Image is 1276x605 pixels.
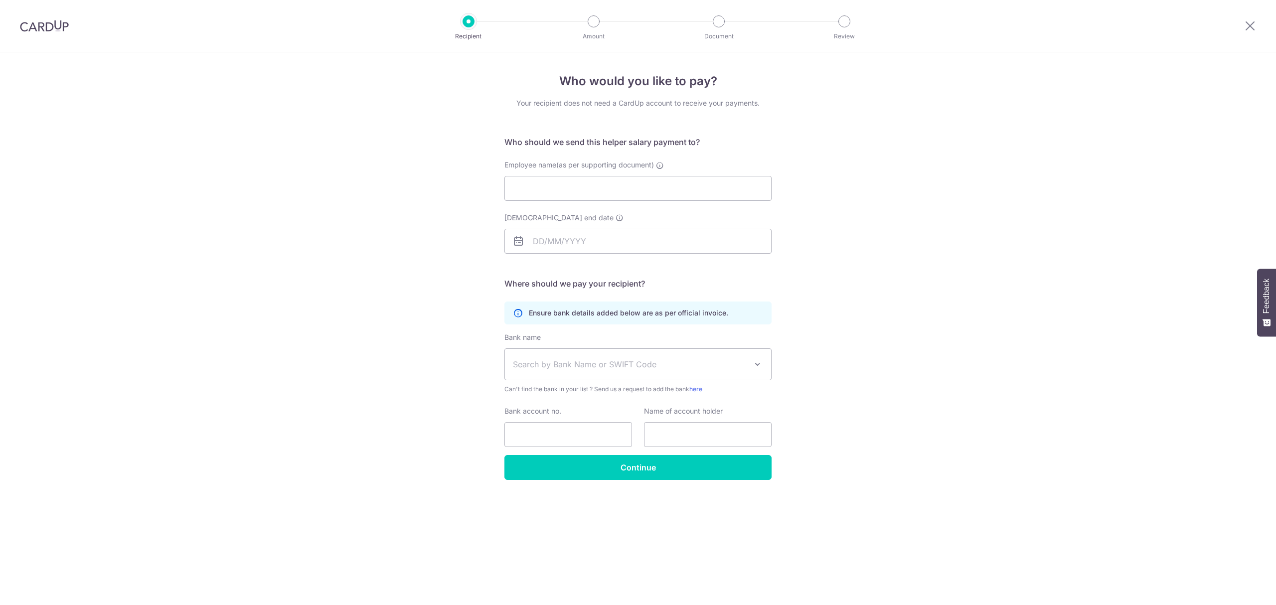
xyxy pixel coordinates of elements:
[689,385,702,393] a: here
[504,98,772,108] div: Your recipient does not need a CardUp account to receive your payments.
[504,136,772,148] h5: Who should we send this helper salary payment to?
[504,160,654,169] span: Employee name(as per supporting document)
[1257,269,1276,336] button: Feedback - Show survey
[504,332,541,342] label: Bank name
[682,31,756,41] p: Document
[557,31,631,41] p: Amount
[1262,279,1271,313] span: Feedback
[504,72,772,90] h4: Who would you like to pay?
[504,406,561,416] label: Bank account no.
[20,20,69,32] img: CardUp
[504,384,772,394] span: Can't find the bank in your list ? Send us a request to add the bank
[504,229,772,254] input: DD/MM/YYYY
[504,455,772,480] input: Continue
[807,31,881,41] p: Review
[644,406,723,416] label: Name of account holder
[513,358,747,370] span: Search by Bank Name or SWIFT Code
[529,308,728,318] p: Ensure bank details added below are as per official invoice.
[504,213,614,223] span: [DEMOGRAPHIC_DATA] end date
[504,278,772,290] h5: Where should we pay your recipient?
[1212,575,1266,600] iframe: Opens a widget where you can find more information
[432,31,505,41] p: Recipient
